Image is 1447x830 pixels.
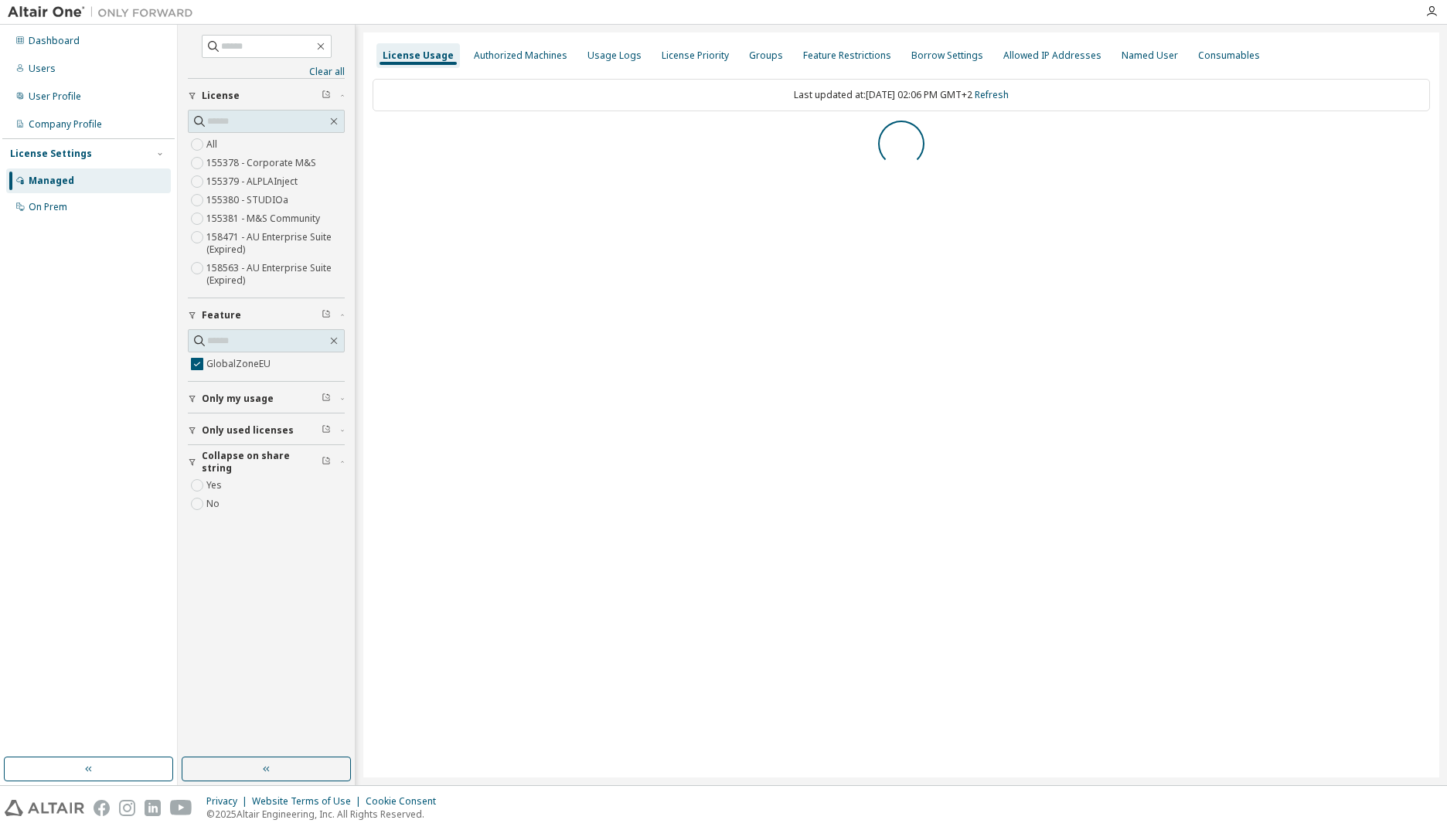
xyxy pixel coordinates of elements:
div: Borrow Settings [911,49,983,62]
img: linkedin.svg [145,800,161,816]
span: Collapse on share string [202,450,322,475]
div: Feature Restrictions [803,49,891,62]
span: Clear filter [322,393,331,405]
label: 155381 - M&S Community [206,209,323,228]
div: Last updated at: [DATE] 02:06 PM GMT+2 [373,79,1430,111]
div: Managed [29,175,74,187]
button: License [188,79,345,113]
div: License Usage [383,49,454,62]
div: License Settings [10,148,92,160]
div: Allowed IP Addresses [1003,49,1101,62]
label: GlobalZoneEU [206,355,274,373]
div: Website Terms of Use [252,795,366,808]
span: Feature [202,309,241,321]
div: Named User [1122,49,1178,62]
img: instagram.svg [119,800,135,816]
span: License [202,90,240,102]
label: 155380 - STUDIOa [206,191,291,209]
label: 158563 - AU Enterprise Suite (Expired) [206,259,345,290]
span: Clear filter [322,309,331,321]
a: Refresh [975,88,1009,101]
div: On Prem [29,201,67,213]
label: 155378 - Corporate M&S [206,154,319,172]
div: Usage Logs [587,49,642,62]
button: Only my usage [188,382,345,416]
div: Dashboard [29,35,80,47]
div: License Priority [662,49,729,62]
div: Company Profile [29,118,102,131]
span: Clear filter [322,456,331,468]
label: No [206,495,223,513]
span: Only my usage [202,393,274,405]
span: Clear filter [322,424,331,437]
label: 158471 - AU Enterprise Suite (Expired) [206,228,345,259]
span: Only used licenses [202,424,294,437]
div: Cookie Consent [366,795,445,808]
div: Groups [749,49,783,62]
a: Clear all [188,66,345,78]
div: Privacy [206,795,252,808]
div: Authorized Machines [474,49,567,62]
label: Yes [206,476,225,495]
label: All [206,135,220,154]
div: Users [29,63,56,75]
div: Consumables [1198,49,1260,62]
img: youtube.svg [170,800,192,816]
label: 155379 - ALPLAInject [206,172,301,191]
button: Feature [188,298,345,332]
img: Altair One [8,5,201,20]
button: Only used licenses [188,413,345,447]
img: facebook.svg [94,800,110,816]
img: altair_logo.svg [5,800,84,816]
button: Collapse on share string [188,445,345,479]
div: User Profile [29,90,81,103]
p: © 2025 Altair Engineering, Inc. All Rights Reserved. [206,808,445,821]
span: Clear filter [322,90,331,102]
